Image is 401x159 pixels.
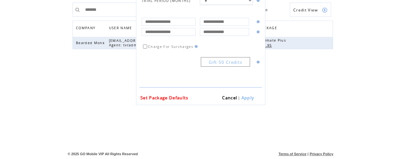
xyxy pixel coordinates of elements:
img: help.gif [255,61,260,63]
img: help.gif [255,30,260,33]
img: help.gif [193,45,198,48]
span: © 2025 GO Mobile VIP All Rights Reserved [68,152,138,156]
span: Charge For Surcharges [148,44,193,49]
a: Gift 50 Credits [201,57,250,67]
img: help.gif [255,20,260,23]
span: | [238,96,240,100]
a: Set Package Defaults [140,95,188,101]
a: Privacy Policy [309,152,333,156]
span: | [308,152,309,156]
a: Cancel [222,95,237,101]
a: Terms of Service [279,152,307,156]
a: Apply [241,95,255,101]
